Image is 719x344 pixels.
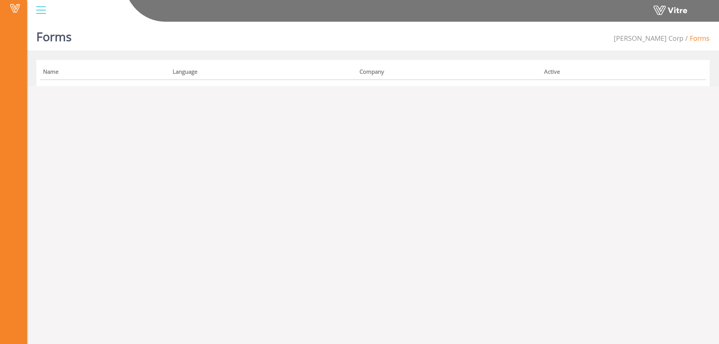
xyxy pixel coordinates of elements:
[614,34,683,43] span: 210
[357,66,541,80] th: Company
[683,34,710,43] li: Forms
[36,19,72,51] h1: Forms
[541,66,670,80] th: Active
[170,66,357,80] th: Language
[40,66,170,80] th: Name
